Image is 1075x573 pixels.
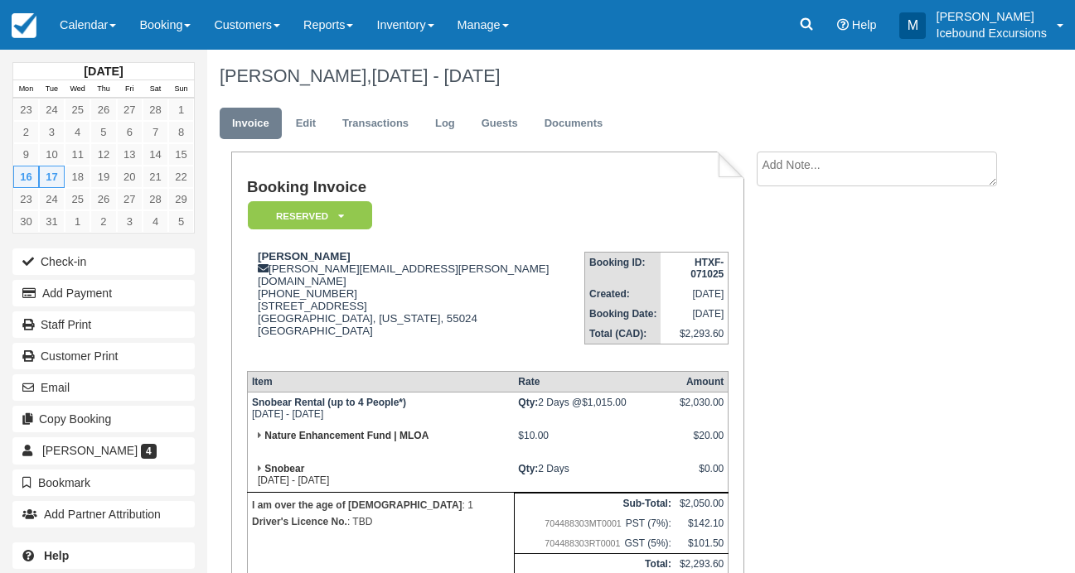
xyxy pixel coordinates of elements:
[247,200,366,231] a: Reserved
[90,121,116,143] a: 5
[899,12,926,39] div: M
[168,99,194,121] a: 1
[12,13,36,38] img: checkfront-main-nav-mini-logo.png
[13,121,39,143] a: 2
[42,444,138,457] span: [PERSON_NAME]
[258,250,351,262] strong: [PERSON_NAME]
[264,463,304,474] strong: Snobear
[143,210,168,233] a: 4
[143,99,168,121] a: 28
[837,19,849,31] i: Help
[514,533,676,554] td: GST (5%):
[117,166,143,188] a: 20
[247,459,514,493] td: [DATE] - [DATE]
[13,188,39,210] a: 23
[168,188,194,210] a: 29
[247,179,584,196] h1: Booking Invoice
[90,80,116,99] th: Thu
[518,430,549,441] span: $10.00
[264,430,429,441] strong: Nature Enhancement Fund | MLOA
[252,497,510,513] p: : 1
[247,392,514,426] td: [DATE] - [DATE]
[852,18,877,31] span: Help
[143,166,168,188] a: 21
[65,166,90,188] a: 18
[117,210,143,233] a: 3
[65,143,90,166] a: 11
[676,371,729,392] th: Amount
[514,392,676,426] td: 2 Days @
[12,469,195,496] button: Bookmark
[936,25,1047,41] p: Icebound Excursions
[168,121,194,143] a: 8
[168,210,194,233] a: 5
[514,371,676,392] th: Rate
[13,143,39,166] a: 9
[65,99,90,121] a: 25
[248,201,372,230] em: Reserved
[247,371,514,392] th: Item
[252,499,462,511] strong: I am over the age of [DEMOGRAPHIC_DATA]
[540,514,625,532] span: 704488303MT0001
[676,493,729,513] td: $2,050.00
[514,459,676,493] td: 2 Days
[518,463,538,474] strong: Qty
[283,108,328,140] a: Edit
[514,513,676,533] td: PST (7%):
[143,188,168,210] a: 28
[247,250,584,358] div: [PERSON_NAME][EMAIL_ADDRESS][PERSON_NAME][DOMAIN_NAME] [PHONE_NUMBER] [STREET_ADDRESS] [GEOGRAPHI...
[117,188,143,210] a: 27
[84,65,123,78] strong: [DATE]
[168,80,194,99] th: Sun
[680,463,724,488] div: $0.00
[532,108,616,140] a: Documents
[141,444,157,459] span: 4
[936,8,1047,25] p: [PERSON_NAME]
[661,284,728,304] td: [DATE]
[680,397,724,421] div: $2,030.00
[13,80,39,99] th: Mon
[252,516,347,527] strong: Driver's Licence No.
[469,108,530,140] a: Guests
[44,549,69,562] b: Help
[676,533,729,554] td: $101.50
[12,406,195,432] button: Copy Booking
[220,66,1001,86] h1: [PERSON_NAME],
[168,143,194,166] a: 15
[13,166,39,188] a: 16
[661,304,728,324] td: [DATE]
[65,80,90,99] th: Wed
[90,166,116,188] a: 19
[13,210,39,233] a: 30
[585,304,661,324] th: Booking Date:
[371,65,500,86] span: [DATE] - [DATE]
[39,121,65,143] a: 3
[39,143,65,166] a: 10
[90,143,116,166] a: 12
[12,248,195,275] button: Check-in
[12,501,195,527] button: Add Partner Attribution
[12,437,195,464] a: [PERSON_NAME] 4
[12,374,195,401] button: Email
[39,188,65,210] a: 24
[13,99,39,121] a: 23
[661,324,728,344] td: $2,293.60
[423,108,467,140] a: Log
[12,542,195,569] a: Help
[585,324,661,344] th: Total (CAD):
[12,280,195,306] button: Add Payment
[117,80,143,99] th: Fri
[676,513,729,533] td: $142.10
[252,513,510,530] p: : TBD
[65,121,90,143] a: 4
[39,210,65,233] a: 31
[585,253,661,285] th: Booking ID:
[518,397,538,408] strong: Qty
[582,397,626,408] span: $1,015.00
[117,99,143,121] a: 27
[117,121,143,143] a: 6
[90,210,116,233] a: 2
[39,166,65,188] a: 17
[330,108,421,140] a: Transactions
[12,311,195,338] a: Staff Print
